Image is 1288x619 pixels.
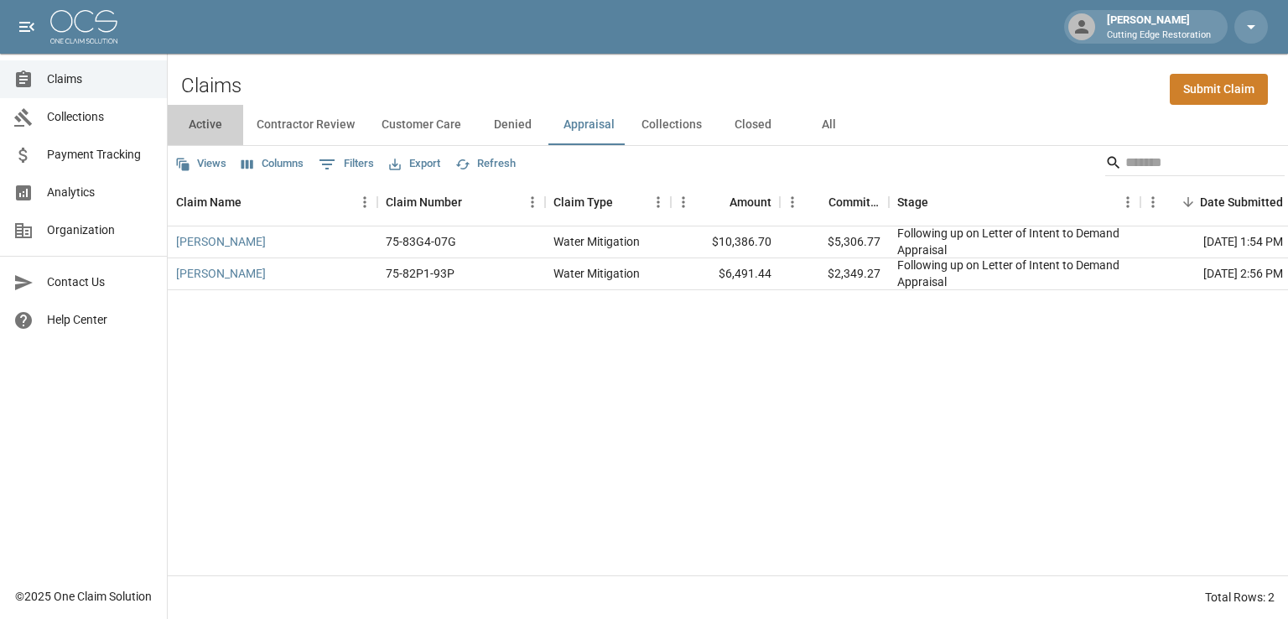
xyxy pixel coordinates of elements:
[646,190,671,215] button: Menu
[176,179,241,226] div: Claim Name
[550,105,628,145] button: Appraisal
[181,74,241,98] h2: Claims
[1170,74,1268,105] a: Submit Claim
[1105,149,1285,179] div: Search
[386,233,456,250] div: 75-83G4-07G
[897,225,1132,258] div: Following up on Letter of Intent to Demand Appraisal
[47,273,153,291] span: Contact Us
[47,184,153,201] span: Analytics
[241,190,265,214] button: Sort
[780,190,805,215] button: Menu
[1176,190,1200,214] button: Sort
[47,146,153,164] span: Payment Tracking
[897,179,928,226] div: Stage
[171,151,231,177] button: Views
[176,265,266,282] a: [PERSON_NAME]
[47,70,153,88] span: Claims
[243,105,368,145] button: Contractor Review
[368,105,475,145] button: Customer Care
[805,190,828,214] button: Sort
[462,190,486,214] button: Sort
[1140,190,1166,215] button: Menu
[168,179,377,226] div: Claim Name
[314,151,378,178] button: Show filters
[897,257,1132,290] div: Following up on Letter of Intent to Demand Appraisal
[671,179,780,226] div: Amount
[168,105,1288,145] div: dynamic tabs
[545,179,671,226] div: Claim Type
[628,105,715,145] button: Collections
[520,190,545,215] button: Menu
[47,108,153,126] span: Collections
[15,588,152,605] div: © 2025 One Claim Solution
[1200,179,1283,226] div: Date Submitted
[10,10,44,44] button: open drawer
[237,151,308,177] button: Select columns
[553,179,613,226] div: Claim Type
[828,179,880,226] div: Committed Amount
[386,179,462,226] div: Claim Number
[176,233,266,250] a: [PERSON_NAME]
[928,190,952,214] button: Sort
[553,233,640,250] div: Water Mitigation
[671,190,696,215] button: Menu
[671,258,780,290] div: $6,491.44
[1115,190,1140,215] button: Menu
[613,190,636,214] button: Sort
[168,105,243,145] button: Active
[780,226,889,258] div: $5,306.77
[47,221,153,239] span: Organization
[50,10,117,44] img: ocs-logo-white-transparent.png
[386,265,454,282] div: 75-82P1-93P
[715,105,791,145] button: Closed
[706,190,730,214] button: Sort
[451,151,520,177] button: Refresh
[1205,589,1275,606] div: Total Rows: 2
[475,105,550,145] button: Denied
[385,151,444,177] button: Export
[553,265,640,282] div: Water Mitigation
[671,226,780,258] div: $10,386.70
[730,179,771,226] div: Amount
[1100,12,1218,42] div: [PERSON_NAME]
[780,258,889,290] div: $2,349.27
[47,311,153,329] span: Help Center
[1107,29,1211,43] p: Cutting Edge Restoration
[889,179,1140,226] div: Stage
[352,190,377,215] button: Menu
[780,179,889,226] div: Committed Amount
[791,105,866,145] button: All
[377,179,545,226] div: Claim Number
